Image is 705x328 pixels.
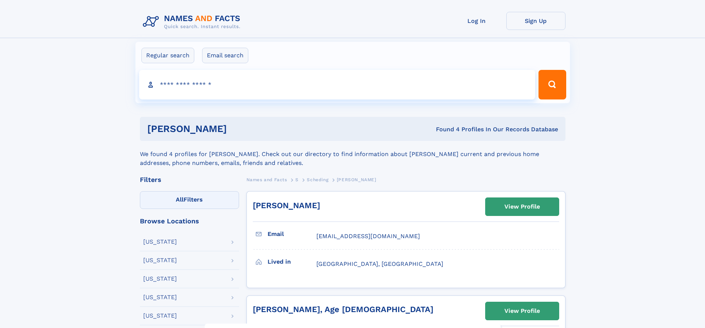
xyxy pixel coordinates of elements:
[307,177,328,182] span: Scheding
[447,12,506,30] a: Log In
[307,175,328,184] a: Scheding
[316,260,443,267] span: [GEOGRAPHIC_DATA], [GEOGRAPHIC_DATA]
[246,175,287,184] a: Names and Facts
[253,201,320,210] a: [PERSON_NAME]
[147,124,332,133] h1: [PERSON_NAME]
[538,70,566,99] button: Search Button
[143,257,177,263] div: [US_STATE]
[295,175,299,184] a: S
[268,228,316,240] h3: Email
[143,294,177,300] div: [US_STATE]
[140,141,565,168] div: We found 4 profiles for [PERSON_NAME]. Check out our directory to find information about [PERSON_...
[486,198,559,216] a: View Profile
[331,125,558,133] div: Found 4 Profiles In Our Records Database
[202,48,248,63] label: Email search
[504,198,540,215] div: View Profile
[140,176,239,183] div: Filters
[253,305,433,314] a: [PERSON_NAME], Age [DEMOGRAPHIC_DATA]
[176,196,184,203] span: All
[504,302,540,319] div: View Profile
[143,276,177,282] div: [US_STATE]
[139,70,536,99] input: search input
[143,313,177,319] div: [US_STATE]
[295,177,299,182] span: S
[337,177,376,182] span: [PERSON_NAME]
[140,218,239,224] div: Browse Locations
[143,239,177,245] div: [US_STATE]
[486,302,559,320] a: View Profile
[141,48,194,63] label: Regular search
[140,12,246,32] img: Logo Names and Facts
[268,256,316,268] h3: Lived in
[140,191,239,209] label: Filters
[506,12,565,30] a: Sign Up
[316,233,420,240] span: [EMAIL_ADDRESS][DOMAIN_NAME]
